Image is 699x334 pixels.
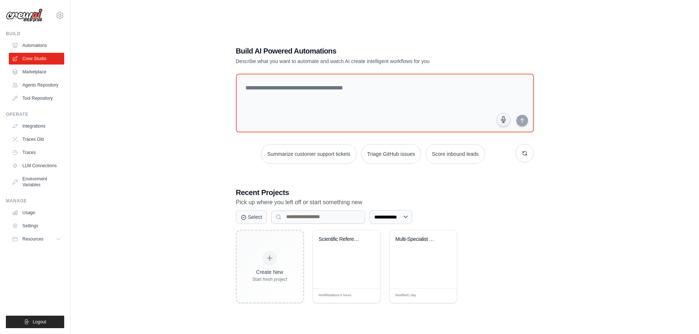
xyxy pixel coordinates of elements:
[9,66,64,78] a: Marketplace
[9,233,64,245] button: Resources
[236,46,483,56] h1: Build AI Powered Automations
[236,58,483,65] p: Describe what you want to automate and watch AI create intelligent workflows for you
[516,144,534,162] button: Get new suggestions
[22,236,43,242] span: Resources
[9,53,64,65] a: Crew Studio
[6,198,64,204] div: Manage
[33,319,46,325] span: Logout
[9,207,64,219] a: Usage
[9,173,64,191] a: Environment Variables
[396,293,416,298] span: Modified 1 day
[9,147,64,158] a: Traces
[252,276,287,282] div: Start fresh project
[396,236,440,243] div: Multi-Specialist Thesis Analysis Crew
[439,293,445,298] span: Edit
[9,79,64,91] a: Agents Repository
[236,187,534,198] h3: Recent Projects
[236,198,534,207] p: Pick up where you left off or start something new
[319,236,363,243] div: Scientific Reference Validator
[9,120,64,132] a: Integrations
[9,40,64,51] a: Automations
[6,111,64,117] div: Operate
[363,293,369,298] span: Edit
[9,160,64,172] a: LLM Connections
[252,268,287,276] div: Create New
[6,8,43,22] img: Logo
[6,316,64,328] button: Logout
[9,220,64,232] a: Settings
[261,144,356,164] button: Summarize customer support tickets
[496,113,510,126] button: Click to speak your automation idea
[426,144,485,164] button: Score inbound leads
[6,31,64,37] div: Build
[361,144,421,164] button: Triage GitHub issues
[319,293,352,298] span: Modified about 6 hours
[236,210,267,224] button: Select
[9,133,64,145] a: Traces Old
[9,92,64,104] a: Tool Repository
